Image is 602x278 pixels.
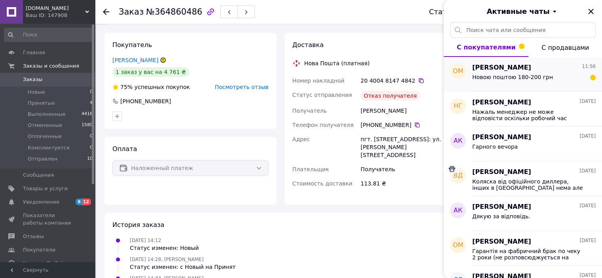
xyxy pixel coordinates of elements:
[26,5,85,12] span: mamam.com.ua
[359,176,450,191] div: 113.81 ₴
[472,178,585,191] span: Коляска від офіційного диллера, інших в [GEOGRAPHIC_DATA] нема але буває сам виробник змінює ткан...
[453,171,462,180] span: ВД
[454,102,462,111] span: НГ
[453,67,463,76] span: ОМ
[472,248,585,261] span: Гарантія на фабричний брак по чеку 2 роки (не розповсюджується на колеса)
[472,213,530,219] span: Дякую за відповідь.
[90,89,93,96] span: 0
[23,233,44,240] span: Отзывы
[487,6,550,17] span: Активные чаты
[26,12,95,19] div: Ваш ID: 147908
[292,122,354,128] span: Телефон получателя
[528,38,602,57] button: С продавцами
[112,83,190,91] div: успешных покупок
[292,41,324,49] span: Доставка
[586,7,596,16] button: Закрыть
[28,155,57,163] span: Отправлен
[444,231,602,266] button: ОМ[PERSON_NAME][DATE]Гарантія на фабричний брак по чеку 2 роки (не розповсюджується на колеса)
[90,100,93,107] span: 4
[466,6,580,17] button: Активные чаты
[579,237,596,244] span: [DATE]
[23,185,68,192] span: Товары и услуги
[28,144,69,151] span: Комплектуется
[120,97,172,105] div: [PHONE_NUMBER]
[579,202,596,209] span: [DATE]
[112,67,189,77] div: 1 заказ у вас на 4 761 ₴
[472,168,531,177] span: [PERSON_NAME]
[292,166,329,172] span: Плательщик
[120,84,133,90] span: 75%
[359,132,450,162] div: пгт. [STREET_ADDRESS]: ул. [PERSON_NAME][STREET_ADDRESS]
[472,237,531,246] span: [PERSON_NAME]
[302,59,372,67] div: Нова Пошта (платная)
[457,43,516,51] span: С покупателями
[23,76,42,83] span: Заказы
[112,41,152,49] span: Покупатель
[429,8,482,16] div: Статус заказа
[472,63,531,72] span: [PERSON_NAME]
[359,162,450,176] div: Получатель
[23,199,59,206] span: Уведомления
[292,136,310,142] span: Адрес
[361,77,448,85] div: 20 4004 8147 4842
[582,63,596,70] span: 11:56
[23,212,73,226] span: Показатели работы компании
[292,108,327,114] span: Получатель
[215,84,269,90] span: Посмотреть отзыв
[90,133,93,140] span: 0
[130,257,203,262] span: [DATE] 14:28, [PERSON_NAME]
[361,91,420,100] div: Отказ получателя
[454,136,462,146] span: АК
[444,196,602,231] button: АК[PERSON_NAME][DATE]Дякую за відповідь.
[76,199,82,205] span: 9
[103,8,109,16] div: Вернуться назад
[444,127,602,161] button: АК[PERSON_NAME][DATE]Гарного вечора
[454,206,462,215] span: АК
[119,7,144,17] span: Заказ
[82,122,93,129] span: 1580
[472,133,531,142] span: [PERSON_NAME]
[112,145,137,153] span: Оплата
[130,244,199,252] div: Статус изменен: Новый
[472,109,585,121] span: Нажаль менеджер не може відповісти оскільки робочий час вичерпаний. Як тільки буде можливість одр...
[472,202,531,212] span: [PERSON_NAME]
[4,28,93,42] input: Поиск
[82,199,91,205] span: 12
[450,22,596,38] input: Поиск чата или сообщения
[23,260,66,267] span: Каталог ProSale
[28,89,45,96] span: Новые
[130,238,161,243] span: [DATE] 14:12
[112,57,158,63] a: [PERSON_NAME]
[292,180,353,187] span: Стоимость доставки
[82,111,93,118] span: 4416
[292,92,352,98] span: Статус отправления
[361,121,448,129] div: [PHONE_NUMBER]
[444,92,602,127] button: НГ[PERSON_NAME][DATE]Нажаль менеджер не може відповісти оскільки робочий час вичерпаний. Як тільк...
[453,241,463,250] span: ОМ
[444,57,602,92] button: ОМ[PERSON_NAME]11:56Новою поштою 180-200 грн
[472,74,553,80] span: Новою поштою 180-200 грн
[23,62,79,70] span: Заказы и сообщения
[23,172,54,179] span: Сообщения
[28,133,62,140] span: Оплаченные
[579,133,596,140] span: [DATE]
[472,144,518,150] span: Гарного вечора
[23,246,55,253] span: Покупатели
[541,44,589,51] span: С продавцами
[146,7,202,17] span: №364860486
[112,221,164,229] span: История заказа
[444,38,528,57] button: С покупателями
[444,161,602,196] button: ВД[PERSON_NAME][DATE]Коляска від офіційного диллера, інших в [GEOGRAPHIC_DATA] нема але буває сам...
[28,111,66,118] span: Выполненные
[28,100,55,107] span: Принятые
[28,122,62,129] span: Отмененные
[292,78,345,84] span: Номер накладной
[579,98,596,105] span: [DATE]
[23,49,45,56] span: Главная
[90,144,93,151] span: 0
[130,263,235,271] div: Статус изменен: с Новый на Принят
[87,155,93,163] span: 10
[579,168,596,174] span: [DATE]
[359,104,450,118] div: [PERSON_NAME]
[472,98,531,107] span: [PERSON_NAME]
